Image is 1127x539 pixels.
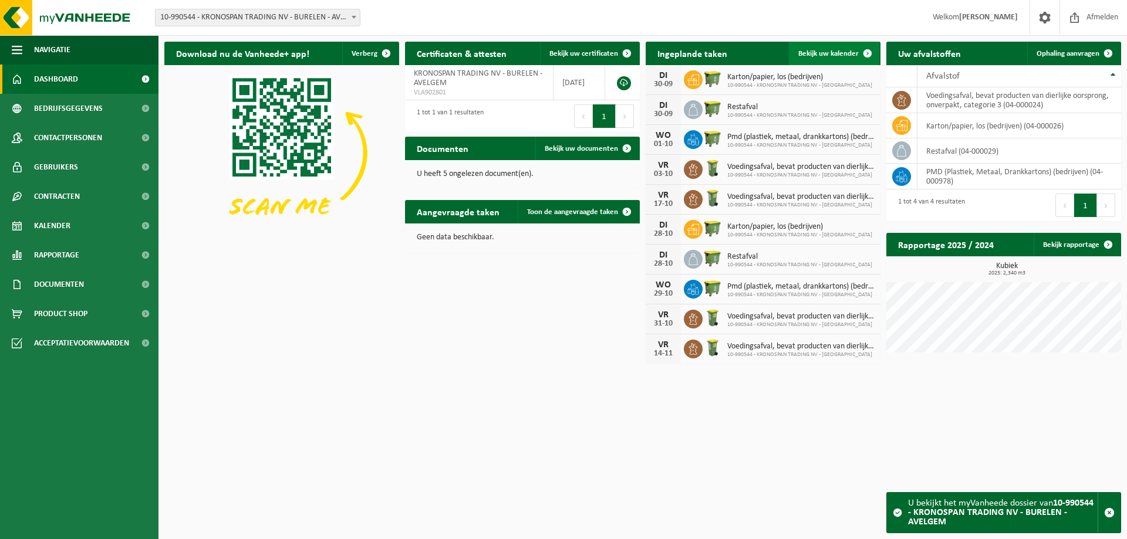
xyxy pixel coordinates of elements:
strong: [PERSON_NAME] [959,13,1018,22]
button: Verberg [342,42,398,65]
h2: Rapportage 2025 / 2024 [886,233,1005,256]
div: 03-10 [652,170,675,178]
img: WB-1100-HPE-GN-50 [703,69,723,89]
span: Bekijk uw certificaten [549,50,618,57]
span: Voedingsafval, bevat producten van dierlijke oorsprong, onverpakt, categorie 3 [727,312,875,321]
img: WB-1100-HPE-GN-50 [703,248,723,268]
span: 10-990544 - KRONOSPAN TRADING NV - [GEOGRAPHIC_DATA] [727,321,875,328]
a: Toon de aangevraagde taken [518,200,639,223]
div: 28-10 [652,230,675,238]
img: WB-1100-HPE-GN-50 [703,128,723,148]
span: Bekijk uw documenten [545,145,618,152]
div: U bekijkt het myVanheede dossier van [908,493,1098,533]
span: Toon de aangevraagde taken [527,208,618,216]
span: Acceptatievoorwaarden [34,328,129,358]
div: WO [652,280,675,290]
img: WB-1100-HPE-GN-50 [703,99,723,118]
p: U heeft 5 ongelezen document(en). [417,170,628,178]
span: Voedingsafval, bevat producten van dierlijke oorsprong, onverpakt, categorie 3 [727,162,875,172]
div: 30-09 [652,80,675,89]
button: 1 [1074,194,1097,217]
div: 17-10 [652,200,675,208]
span: 10-990544 - KRONOSPAN TRADING NV - [GEOGRAPHIC_DATA] [727,232,872,239]
span: Karton/papier, los (bedrijven) [727,73,872,82]
img: Download de VHEPlus App [164,65,399,241]
a: Bekijk uw documenten [535,137,639,160]
a: Bekijk uw certificaten [540,42,639,65]
span: Product Shop [34,299,87,328]
div: VR [652,340,675,350]
h2: Ingeplande taken [646,42,739,65]
span: Kalender [34,211,70,240]
img: WB-0140-HPE-GN-50 [703,308,723,328]
span: 2025: 2,340 m3 [892,270,1121,276]
div: WO [652,131,675,140]
div: 01-10 [652,140,675,148]
button: Next [616,104,634,128]
img: WB-0140-HPE-GN-50 [703,188,723,208]
td: restafval (04-000029) [917,138,1121,164]
div: 30-09 [652,110,675,118]
span: Pmd (plastiek, metaal, drankkartons) (bedrijven) [727,282,875,291]
div: 1 tot 1 van 1 resultaten [411,103,484,129]
a: Bekijk uw kalender [789,42,879,65]
span: 10-990544 - KRONOSPAN TRADING NV - [GEOGRAPHIC_DATA] [727,351,875,358]
strong: 10-990544 - KRONOSPAN TRADING NV - BURELEN - AVELGEM [908,499,1094,527]
img: WB-1100-HPE-GN-50 [703,278,723,298]
span: Restafval [727,103,872,112]
td: voedingsafval, bevat producten van dierlijke oorsprong, onverpakt, categorie 3 (04-000024) [917,87,1121,113]
button: 1 [593,104,616,128]
td: karton/papier, los (bedrijven) (04-000026) [917,113,1121,138]
div: 28-10 [652,260,675,268]
span: 10-990544 - KRONOSPAN TRADING NV - [GEOGRAPHIC_DATA] [727,202,875,209]
span: Bekijk uw kalender [798,50,859,57]
span: Verberg [352,50,377,57]
div: VR [652,161,675,170]
button: Previous [574,104,593,128]
h2: Aangevraagde taken [405,200,511,223]
span: VLA902801 [414,88,544,97]
div: 29-10 [652,290,675,298]
div: 1 tot 4 van 4 resultaten [892,192,965,218]
div: VR [652,310,675,320]
span: Navigatie [34,35,70,65]
span: Ophaling aanvragen [1037,50,1099,57]
div: 31-10 [652,320,675,328]
div: 14-11 [652,350,675,358]
span: Contracten [34,182,80,211]
span: Gebruikers [34,152,78,182]
img: WB-0140-HPE-GN-50 [703,338,723,358]
div: DI [652,101,675,110]
a: Bekijk rapportage [1034,233,1120,256]
div: VR [652,191,675,200]
span: Rapportage [34,240,79,270]
button: Next [1097,194,1115,217]
span: Karton/papier, los (bedrijven) [727,222,872,232]
h2: Uw afvalstoffen [886,42,973,65]
span: 10-990544 - KRONOSPAN TRADING NV - [GEOGRAPHIC_DATA] [727,112,872,119]
td: PMD (Plastiek, Metaal, Drankkartons) (bedrijven) (04-000978) [917,164,1121,189]
span: 10-990544 - KRONOSPAN TRADING NV - [GEOGRAPHIC_DATA] [727,82,872,89]
div: DI [652,221,675,230]
td: [DATE] [554,65,605,100]
span: Dashboard [34,65,78,94]
span: KRONOSPAN TRADING NV - BURELEN - AVELGEM [414,69,542,87]
button: Previous [1055,194,1074,217]
span: 10-990544 - KRONOSPAN TRADING NV - [GEOGRAPHIC_DATA] [727,291,875,299]
div: DI [652,71,675,80]
h2: Documenten [405,137,480,160]
span: 10-990544 - KRONOSPAN TRADING NV - BURELEN - AVELGEM [156,9,360,26]
a: Ophaling aanvragen [1027,42,1120,65]
h2: Download nu de Vanheede+ app! [164,42,321,65]
span: Pmd (plastiek, metaal, drankkartons) (bedrijven) [727,133,875,142]
span: Restafval [727,252,872,262]
span: Afvalstof [926,72,960,81]
span: 10-990544 - KRONOSPAN TRADING NV - [GEOGRAPHIC_DATA] [727,172,875,179]
span: Voedingsafval, bevat producten van dierlijke oorsprong, onverpakt, categorie 3 [727,192,875,202]
h2: Certificaten & attesten [405,42,518,65]
img: WB-0140-HPE-GN-50 [703,158,723,178]
span: 10-990544 - KRONOSPAN TRADING NV - [GEOGRAPHIC_DATA] [727,262,872,269]
div: DI [652,250,675,260]
span: Documenten [34,270,84,299]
